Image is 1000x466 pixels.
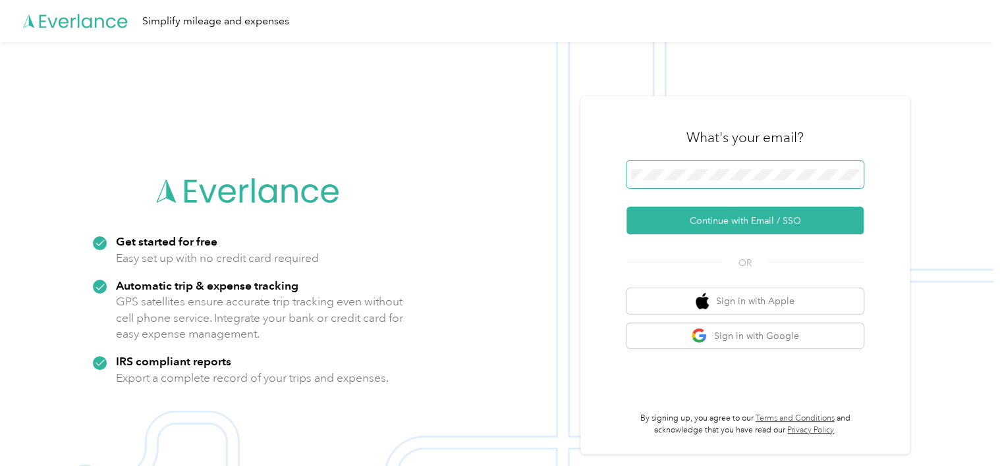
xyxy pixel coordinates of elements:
[116,354,231,368] strong: IRS compliant reports
[116,370,389,386] p: Export a complete record of your trips and expenses.
[626,413,864,436] p: By signing up, you agree to our and acknowledge that you have read our .
[116,278,298,292] strong: Automatic trip & expense tracking
[722,256,768,270] span: OR
[116,234,217,248] strong: Get started for free
[142,13,289,30] div: Simplify mileage and expenses
[756,413,835,423] a: Terms and Conditions
[116,250,319,267] p: Easy set up with no credit card required
[686,128,804,147] h3: What's your email?
[696,293,709,309] img: apple logo
[787,425,834,435] a: Privacy Policy
[691,328,708,344] img: google logo
[626,288,864,314] button: apple logoSign in with Apple
[116,294,404,342] p: GPS satellites ensure accurate trip tracking even without cell phone service. Integrate your bank...
[626,207,864,234] button: Continue with Email / SSO
[626,323,864,349] button: google logoSign in with Google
